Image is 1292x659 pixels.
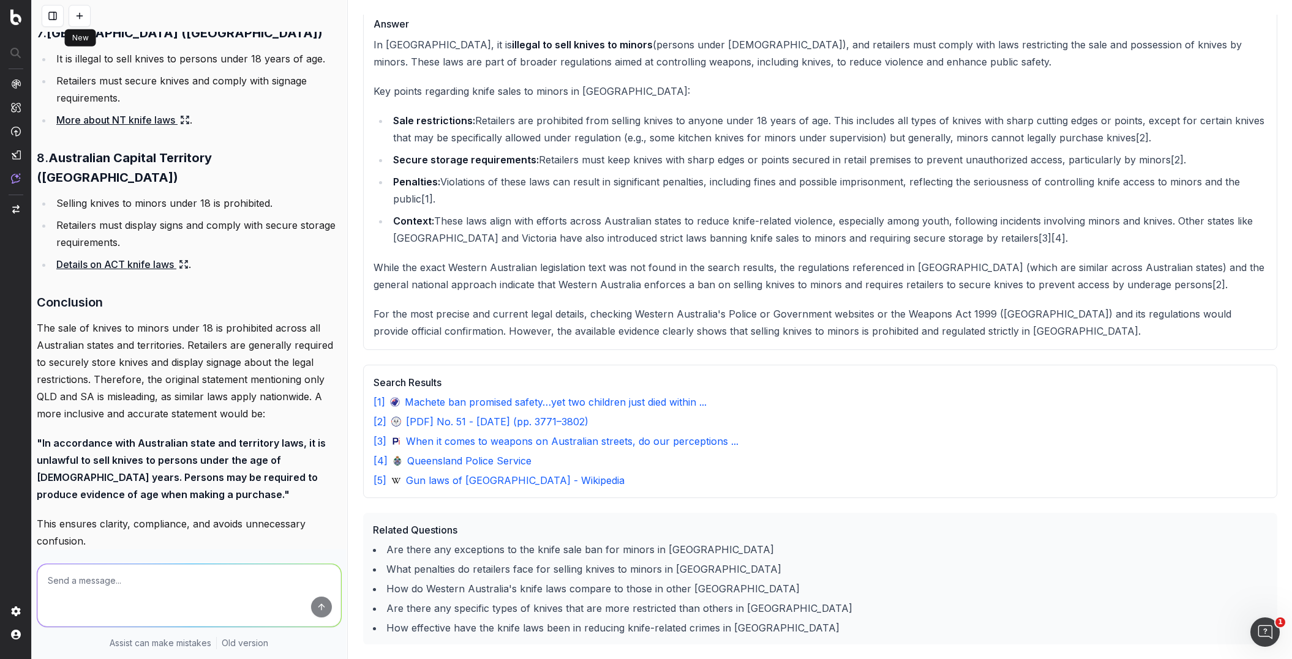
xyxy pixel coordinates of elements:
strong: Australian Capital Territory ([GEOGRAPHIC_DATA]) [37,151,215,185]
li: . [53,256,342,273]
a: Old version [222,637,268,649]
img: Favicon for policinginsight.com [391,436,401,446]
img: Switch project [12,205,20,214]
li: How effective have the knife laws been in reducing knife-related crimes in [GEOGRAPHIC_DATA] [373,620,1268,635]
a: [2] [PDF] No. 51 - [DATE] (pp. 3771–3802) [374,414,1267,429]
p: The sale of knives to minors under 18 is prohibited across all Australian states and territories.... [37,319,342,422]
strong: Sale restrictions: [393,114,475,127]
strong: Context: [393,215,434,227]
li: . [53,111,342,128]
li: How do Western Australia's knife laws compare to those in other [GEOGRAPHIC_DATA] [373,581,1268,596]
img: Setting [11,606,21,616]
img: Analytics [11,79,21,89]
a: [3] When it comes to weapons on Australian streets, do our perceptions ... [374,434,1267,449]
p: Assist can make mistakes [110,637,211,649]
li: Retailers must display signs and comply with secure storage requirements. [53,217,342,251]
a: [5] Gun laws of [GEOGRAPHIC_DATA] - Wikipedia [374,473,1267,488]
strong: "In accordance with Australian state and territory laws, it is unlawful to sell knives to persons... [37,437,328,501]
span: 1 [1275,617,1285,627]
img: My account [11,630,21,639]
h3: Search Results [374,375,1267,390]
a: [1] Machete ban promised safety…yet two children just died within ... [374,395,1267,409]
p: Key points regarding knife sales to minors in [GEOGRAPHIC_DATA]: [374,83,1267,100]
iframe: Intercom live chat [1250,617,1280,647]
p: For the most precise and current legal details, checking Western Australia's Police or Government... [374,305,1267,340]
a: [4] Queensland Police Service [374,453,1267,468]
strong: [GEOGRAPHIC_DATA] ([GEOGRAPHIC_DATA]) [47,26,323,40]
a: Details on ACT knife laws [56,256,189,273]
p: In [GEOGRAPHIC_DATA], it is (persons under [DEMOGRAPHIC_DATA]), and retailers must comply with la... [374,36,1267,70]
p: This ensures clarity, compliance, and avoids unnecessary confusion. [37,515,342,549]
h3: Related Questions [373,523,1268,537]
li: What penalties do retailers face for selling knives to minors in [GEOGRAPHIC_DATA] [373,562,1268,576]
strong: Secure storage requirements: [393,154,539,166]
h3: Conclusion [37,292,342,312]
h3: 8. [37,148,342,187]
li: Violations of these laws can result in significant penalties, including fines and possible impris... [389,173,1267,207]
img: Favicon for governmentgazette.sa.gov.au [391,417,401,426]
img: Botify logo [10,9,21,25]
img: Activation [11,126,21,136]
img: Intelligence [11,102,21,113]
li: Are there any specific types of knives that are more restricted than others in [GEOGRAPHIC_DATA] [373,601,1268,616]
p: New [72,33,89,43]
h3: 7. [37,23,342,43]
li: Selling knives to minors under 18 is prohibited. [53,195,342,212]
li: Retailers must keep knives with sharp edges or points secured in retail premises to prevent unaut... [389,151,1267,168]
img: Favicon for en.wikipedia.org [391,475,401,485]
li: Retailers are prohibited from selling knives to anyone under 18 years of age. This includes all t... [389,112,1267,146]
li: It is illegal to sell knives to persons under 18 years of age. [53,50,342,67]
img: Favicon for seniorsdiscountclub.com.au [390,397,400,407]
li: Are there any exceptions to the knife sale ban for minors in [GEOGRAPHIC_DATA] [373,542,1268,557]
p: While the exact Western Australian legislation text was not found in the search results, the regu... [374,259,1267,293]
a: More about NT knife laws [56,111,190,128]
strong: illegal to sell knives to minors [512,39,653,51]
img: Assist [11,173,21,184]
li: These laws align with efforts across Australian states to reduce knife-related violence, especial... [389,212,1267,247]
strong: Penalties: [393,176,440,188]
li: Retailers must secure knives and comply with signage requirements. [53,72,342,106]
img: Favicon for www.police.qld.gov.au [392,456,402,466]
h3: Answer [374,17,1267,31]
img: Studio [11,150,21,160]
